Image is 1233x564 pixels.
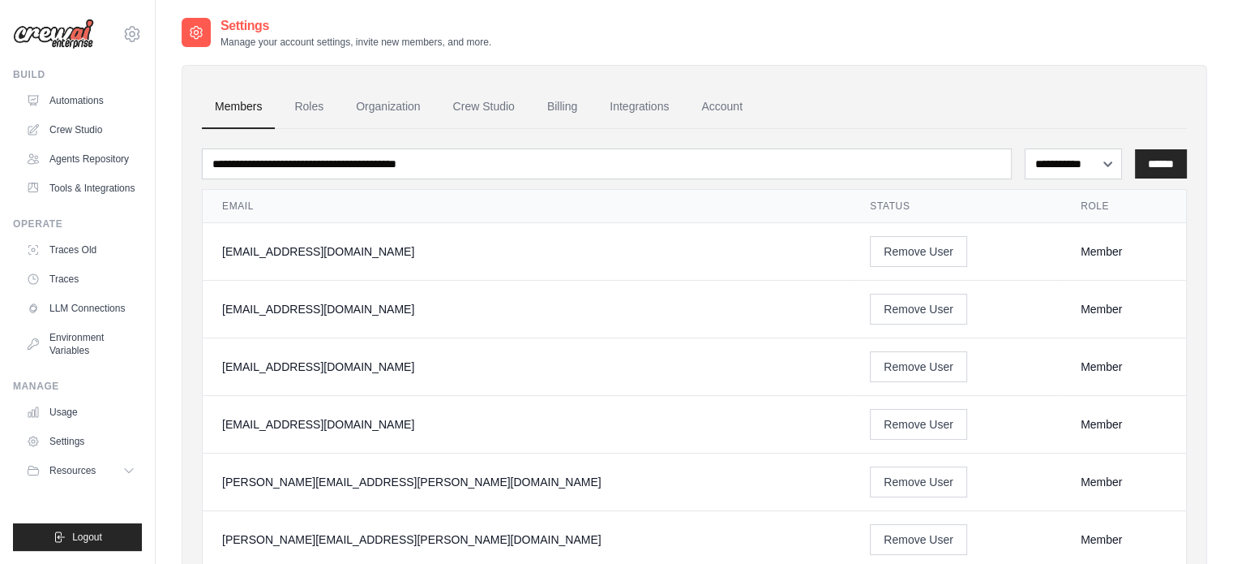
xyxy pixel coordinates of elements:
[13,380,142,393] div: Manage
[440,85,528,129] a: Crew Studio
[870,467,967,497] button: Remove User
[1081,416,1167,433] div: Member
[19,88,142,114] a: Automations
[597,85,682,129] a: Integrations
[1081,474,1167,490] div: Member
[1061,190,1186,223] th: Role
[1081,243,1167,260] div: Member
[19,458,142,484] button: Resources
[222,301,831,317] div: [EMAIL_ADDRESS][DOMAIN_NAME]
[220,36,491,49] p: Manage your account settings, invite new members, and more.
[850,190,1061,223] th: Status
[19,325,142,364] a: Environment Variables
[19,428,142,454] a: Settings
[49,464,96,477] span: Resources
[870,236,967,267] button: Remove User
[13,217,142,230] div: Operate
[870,351,967,382] button: Remove User
[222,416,831,433] div: [EMAIL_ADDRESS][DOMAIN_NAME]
[222,474,831,490] div: [PERSON_NAME][EMAIL_ADDRESS][PERSON_NAME][DOMAIN_NAME]
[1081,532,1167,548] div: Member
[13,523,142,551] button: Logout
[19,295,142,321] a: LLM Connections
[72,531,102,544] span: Logout
[1081,359,1167,375] div: Member
[870,294,967,325] button: Remove User
[203,190,850,223] th: Email
[19,117,142,143] a: Crew Studio
[1081,301,1167,317] div: Member
[19,266,142,292] a: Traces
[19,175,142,201] a: Tools & Integrations
[222,243,831,260] div: [EMAIL_ADDRESS][DOMAIN_NAME]
[281,85,336,129] a: Roles
[19,237,142,263] a: Traces Old
[534,85,590,129] a: Billing
[220,16,491,36] h2: Settings
[870,409,967,440] button: Remove User
[13,19,94,50] img: Logo
[688,85,756,129] a: Account
[870,524,967,555] button: Remove User
[19,146,142,172] a: Agents Repository
[222,359,831,375] div: [EMAIL_ADDRESS][DOMAIN_NAME]
[19,399,142,425] a: Usage
[13,68,142,81] div: Build
[222,532,831,548] div: [PERSON_NAME][EMAIL_ADDRESS][PERSON_NAME][DOMAIN_NAME]
[202,85,275,129] a: Members
[343,85,433,129] a: Organization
